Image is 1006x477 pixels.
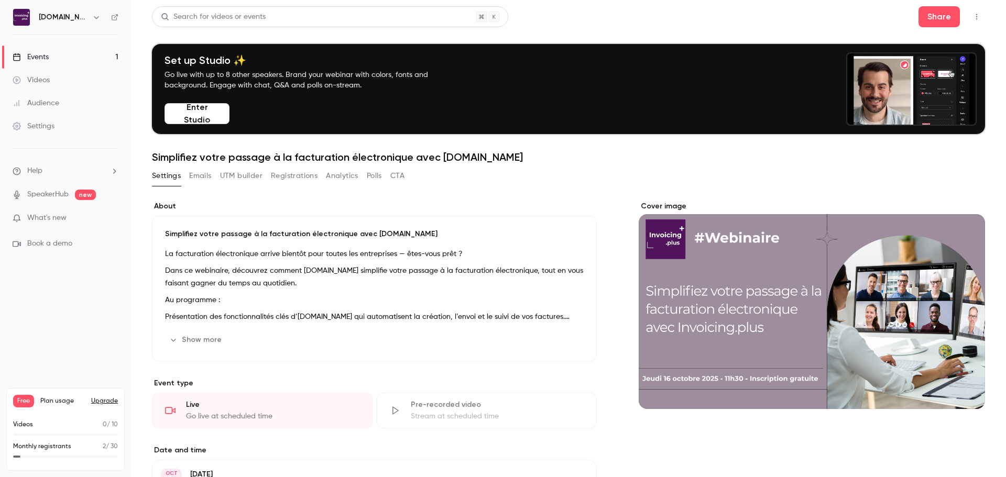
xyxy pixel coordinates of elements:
[639,201,985,212] label: Cover image
[165,54,453,66] h4: Set up Studio ✨
[40,397,85,405] span: Plan usage
[13,9,30,26] img: Invoicing.plus
[152,445,597,456] label: Date and time
[165,331,228,348] button: Show more
[165,229,584,239] p: Simplifiez votre passage à la facturation électronique avec [DOMAIN_NAME]
[75,190,96,200] span: new
[639,201,985,409] section: Cover image
[27,189,69,200] a: SpeakerHub
[103,442,118,451] p: / 30
[189,168,211,184] button: Emails
[411,400,584,410] div: Pre-recorded video
[186,400,359,410] div: Live
[91,397,118,405] button: Upgrade
[13,121,54,131] div: Settings
[367,168,382,184] button: Polls
[103,420,118,429] p: / 10
[165,264,584,290] p: Dans ce webinaire, découvrez comment [DOMAIN_NAME] simplifie votre passage à la facturation élect...
[161,12,266,23] div: Search for videos or events
[165,103,229,124] button: Enter Studio
[13,395,34,407] span: Free
[39,12,88,23] h6: [DOMAIN_NAME]
[165,310,584,323] p: Présentation des fonctionnalités clés d’[DOMAIN_NAME] qui automatisent la création, l’envoi et le...
[152,201,597,212] label: About
[411,411,584,421] div: Stream at scheduled time
[103,421,107,428] span: 0
[13,420,33,429] p: Videos
[152,168,181,184] button: Settings
[162,470,181,477] div: OCT
[106,214,118,223] iframe: Noticeable Trigger
[377,393,597,428] div: Pre-recorded videoStream at scheduled time
[13,442,71,451] p: Monthly registrants
[186,411,359,421] div: Go live at scheduled time
[152,378,597,389] p: Event type
[13,52,49,62] div: Events
[220,168,263,184] button: UTM builder
[103,443,106,450] span: 2
[27,165,42,176] span: Help
[271,168,318,184] button: Registrations
[165,70,453,91] p: Go live with up to 8 other speakers. Brand your webinar with colors, fonts and background. Engage...
[13,98,59,108] div: Audience
[326,168,358,184] button: Analytics
[165,294,584,306] p: Au programme :
[13,165,118,176] li: help-dropdown-opener
[918,6,960,27] button: Share
[165,248,584,260] p: La facturation électronique arrive bientôt pour toutes les entreprises — êtes-vous prêt ?
[152,393,373,428] div: LiveGo live at scheduled time
[390,168,404,184] button: CTA
[27,213,67,224] span: What's new
[152,151,985,163] h1: Simplifiez votre passage à la facturation électronique avec [DOMAIN_NAME]
[27,238,72,249] span: Book a demo
[13,75,50,85] div: Videos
